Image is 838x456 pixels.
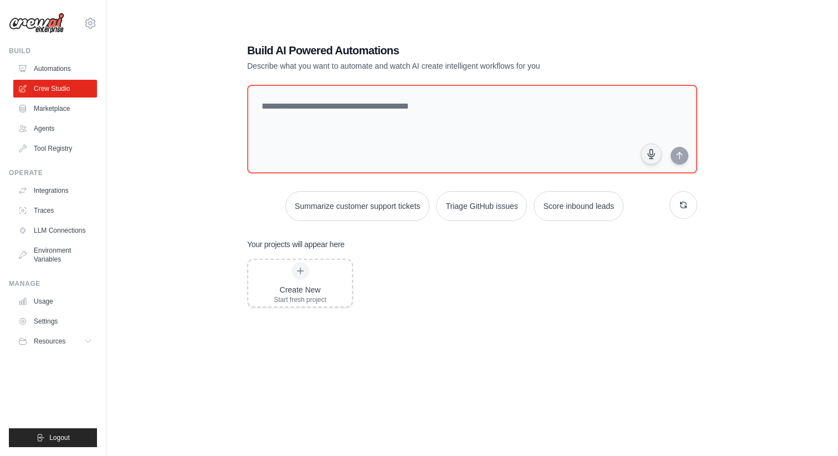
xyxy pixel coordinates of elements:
a: Integrations [13,182,97,199]
button: Resources [13,332,97,350]
div: Create New [274,284,326,295]
img: Logo [9,13,64,34]
button: Get new suggestions [670,191,697,219]
span: Resources [34,337,65,346]
a: Settings [13,312,97,330]
a: Crew Studio [13,80,97,98]
a: Traces [13,202,97,219]
h3: Your projects will appear here [247,239,345,250]
button: Logout [9,428,97,447]
button: Summarize customer support tickets [285,191,430,221]
div: Build [9,47,97,55]
a: Usage [13,293,97,310]
button: Score inbound leads [534,191,624,221]
a: Environment Variables [13,242,97,268]
button: Click to speak your automation idea [641,144,662,165]
div: Manage [9,279,97,288]
div: Operate [9,168,97,177]
h1: Build AI Powered Automations [247,43,620,58]
a: LLM Connections [13,222,97,239]
a: Tool Registry [13,140,97,157]
a: Automations [13,60,97,78]
a: Agents [13,120,97,137]
button: Triage GitHub issues [436,191,527,221]
span: Logout [49,433,70,442]
div: Start fresh project [274,295,326,304]
p: Describe what you want to automate and watch AI create intelligent workflows for you [247,60,620,71]
a: Marketplace [13,100,97,117]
